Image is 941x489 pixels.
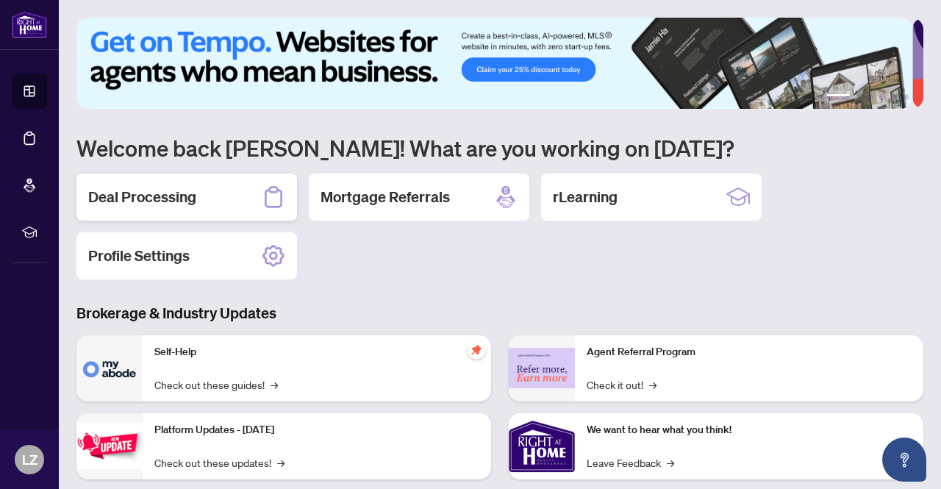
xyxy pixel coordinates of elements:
img: logo [12,11,47,38]
a: Check out these guides!→ [154,376,278,393]
p: Agent Referral Program [587,344,912,360]
a: Check out these updates!→ [154,454,285,471]
img: We want to hear what you think! [509,413,575,479]
span: → [667,454,674,471]
button: 2 [856,94,862,100]
h1: Welcome back [PERSON_NAME]! What are you working on [DATE]? [76,134,923,162]
a: Check it out!→ [587,376,656,393]
img: Self-Help [76,335,143,401]
span: pushpin [468,341,485,359]
h2: Profile Settings [88,246,190,266]
button: 1 [826,94,850,100]
h2: Deal Processing [88,187,196,207]
img: Agent Referral Program [509,348,575,388]
h2: rLearning [553,187,618,207]
button: 4 [879,94,885,100]
span: LZ [22,449,37,470]
img: Slide 0 [76,18,912,109]
h3: Brokerage & Industry Updates [76,303,923,324]
h2: Mortgage Referrals [321,187,450,207]
span: → [649,376,656,393]
p: We want to hear what you think! [587,422,912,438]
a: Leave Feedback→ [587,454,674,471]
button: 6 [903,94,909,100]
button: 3 [867,94,873,100]
button: 5 [891,94,897,100]
button: Open asap [882,438,926,482]
span: → [271,376,278,393]
p: Self-Help [154,344,479,360]
span: → [277,454,285,471]
p: Platform Updates - [DATE] [154,422,479,438]
img: Platform Updates - July 21, 2025 [76,423,143,469]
